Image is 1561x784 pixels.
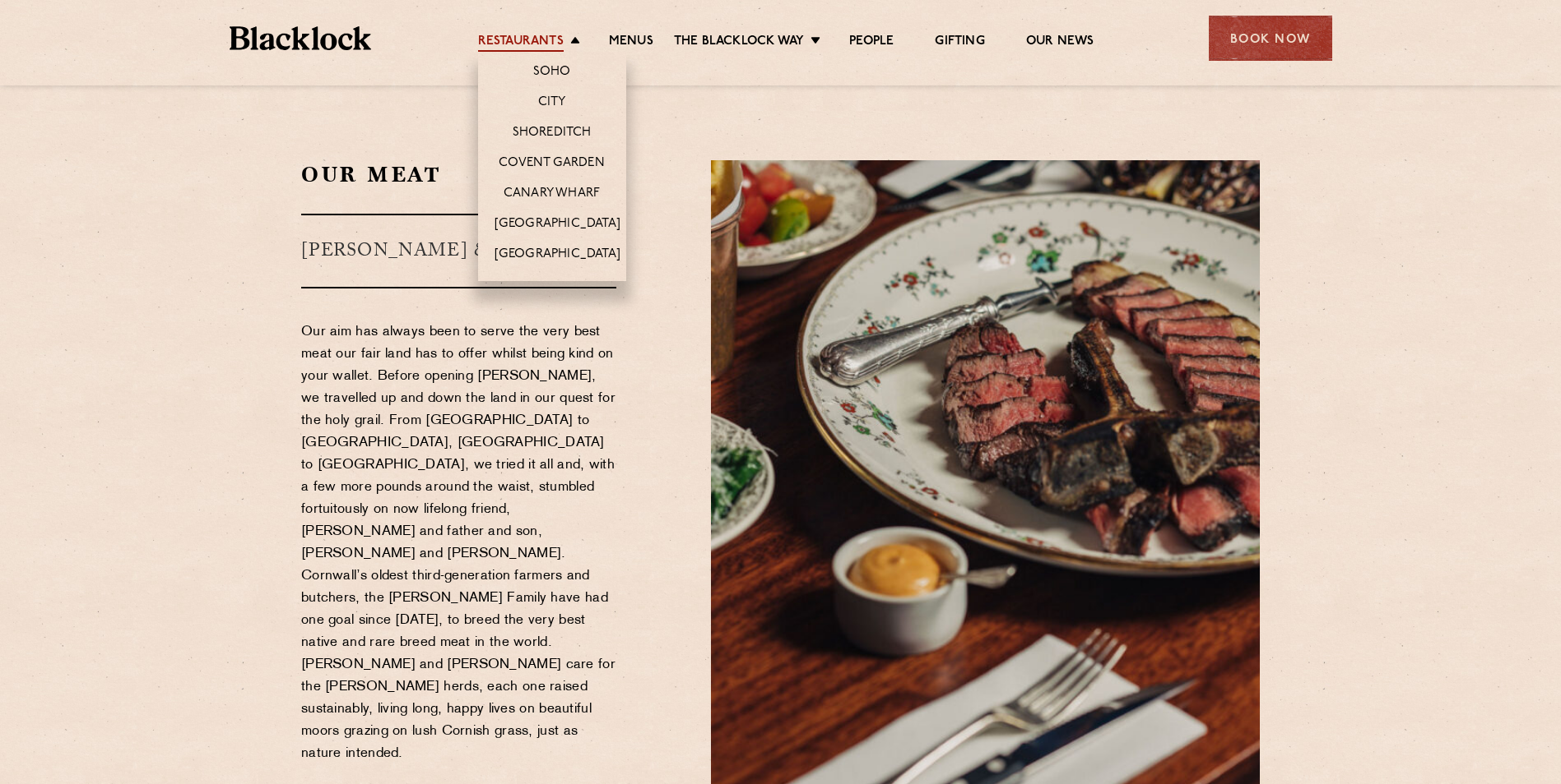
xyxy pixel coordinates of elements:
[504,186,600,204] a: Canary Wharf
[301,214,616,288] h3: [PERSON_NAME] & Son
[538,95,566,113] a: City
[301,160,616,189] h2: Our Meat
[495,216,620,234] a: [GEOGRAPHIC_DATA]
[609,34,653,52] a: Menus
[1026,34,1094,52] a: Our News
[230,26,372,50] img: BL_Textured_Logo-footer-cropped.svg
[495,247,620,265] a: [GEOGRAPHIC_DATA]
[533,64,571,82] a: Soho
[301,321,616,765] p: Our aim has always been to serve the very best meat our fair land has to offer whilst being kind ...
[513,125,592,143] a: Shoreditch
[849,34,894,52] a: People
[935,34,984,52] a: Gifting
[1209,16,1332,61] div: Book Now
[499,155,605,173] a: Covent Garden
[674,34,804,52] a: The Blacklock Way
[478,34,564,52] a: Restaurants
